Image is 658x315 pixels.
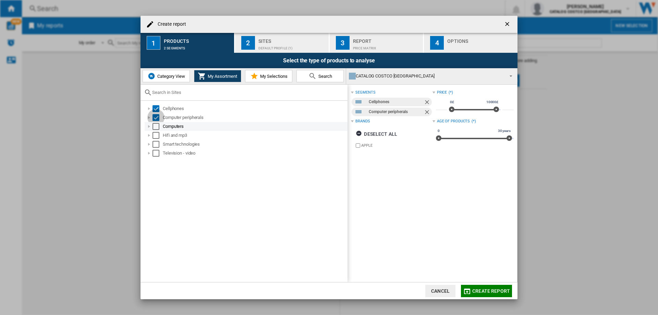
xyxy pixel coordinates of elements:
label: APPLE [361,143,432,148]
button: My Assortment [194,70,241,82]
div: Select the type of products to analyse [141,53,517,68]
button: My Selections [245,70,292,82]
span: My Assortment [206,74,237,79]
button: 4 Options [424,33,517,53]
button: Deselect all [354,128,399,140]
div: Default profile (1) [258,43,326,50]
div: CATALOG COSTCO [GEOGRAPHIC_DATA] [349,71,503,81]
ng-md-icon: getI18NText('BUTTONS.CLOSE_DIALOG') [504,21,512,29]
div: Smart technologies [163,141,346,148]
div: Products [164,36,231,43]
button: 3 Report Price Matrix [330,33,424,53]
div: Computer peripherals [369,108,423,116]
div: 3 [336,36,350,50]
div: Television - video [163,150,346,157]
button: 2 Sites Default profile (1) [235,33,329,53]
input: brand.name [356,143,360,148]
img: wiser-icon-blue.png [147,72,156,80]
button: Cancel [425,285,455,297]
div: 2 [241,36,255,50]
div: Options [447,36,515,43]
h4: Create report [154,21,186,28]
span: My Selections [258,74,288,79]
button: Create report [461,285,512,297]
div: Hifi and mp3 [163,132,346,139]
md-checkbox: Select [153,105,163,112]
div: Price Matrix [353,43,421,50]
span: 0 [437,128,441,134]
div: Age of products [437,119,470,124]
span: Create report [472,288,510,294]
div: Computer peripherals [163,114,346,121]
div: Report [353,36,421,43]
md-checkbox: Select [153,132,163,139]
div: 1 [147,36,160,50]
md-checkbox: Select [153,114,163,121]
button: getI18NText('BUTTONS.CLOSE_DIALOG') [501,17,515,31]
div: Cellphones [369,98,423,106]
div: segments [355,90,375,95]
span: Search [317,74,332,79]
div: 4 [430,36,444,50]
input: Search in Sites [152,90,344,95]
div: Computers [163,123,346,130]
span: Category View [156,74,185,79]
md-checkbox: Select [153,150,163,157]
div: Price [437,90,447,95]
ng-md-icon: Remove [424,109,432,117]
div: Sites [258,36,326,43]
span: 10000£ [485,99,499,105]
div: Brands [355,119,370,124]
button: Category View [143,70,190,82]
span: 30 years [497,128,512,134]
div: Deselect all [356,128,397,140]
ng-md-icon: Remove [424,99,432,107]
button: 1 Products 2 segments [141,33,235,53]
div: 2 segments [164,43,231,50]
span: 0£ [449,99,455,105]
md-checkbox: Select [153,141,163,148]
button: Search [296,70,344,82]
div: Cellphones [163,105,346,112]
md-checkbox: Select [153,123,163,130]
